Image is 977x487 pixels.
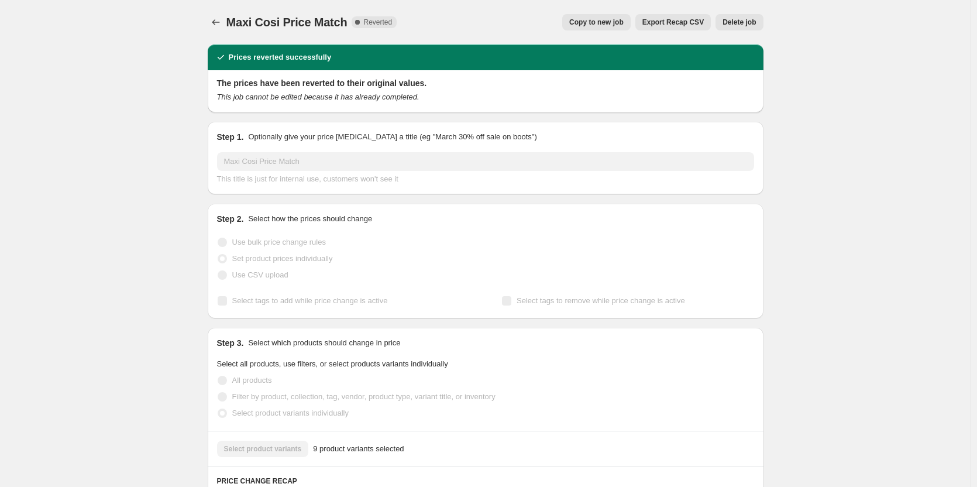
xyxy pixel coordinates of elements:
[232,296,388,305] span: Select tags to add while price change is active
[217,359,448,368] span: Select all products, use filters, or select products variants individually
[217,152,754,171] input: 30% off holiday sale
[208,14,224,30] button: Price change jobs
[232,376,272,385] span: All products
[232,238,326,246] span: Use bulk price change rules
[232,270,288,279] span: Use CSV upload
[229,52,332,63] h2: Prices reverted successfully
[232,409,349,417] span: Select product variants individually
[217,92,419,101] i: This job cannot be edited because it has already completed.
[217,131,244,143] h2: Step 1.
[217,213,244,225] h2: Step 2.
[217,337,244,349] h2: Step 3.
[248,213,372,225] p: Select how the prices should change
[715,14,763,30] button: Delete job
[517,296,685,305] span: Select tags to remove while price change is active
[363,18,392,27] span: Reverted
[635,14,711,30] button: Export Recap CSV
[217,77,754,89] h2: The prices have been reverted to their original values.
[226,16,348,29] span: Maxi Cosi Price Match
[562,14,631,30] button: Copy to new job
[232,254,333,263] span: Set product prices individually
[723,18,756,27] span: Delete job
[569,18,624,27] span: Copy to new job
[248,131,536,143] p: Optionally give your price [MEDICAL_DATA] a title (eg "March 30% off sale on boots")
[232,392,496,401] span: Filter by product, collection, tag, vendor, product type, variant title, or inventory
[642,18,704,27] span: Export Recap CSV
[217,174,398,183] span: This title is just for internal use, customers won't see it
[248,337,400,349] p: Select which products should change in price
[217,476,754,486] h6: PRICE CHANGE RECAP
[313,443,404,455] span: 9 product variants selected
